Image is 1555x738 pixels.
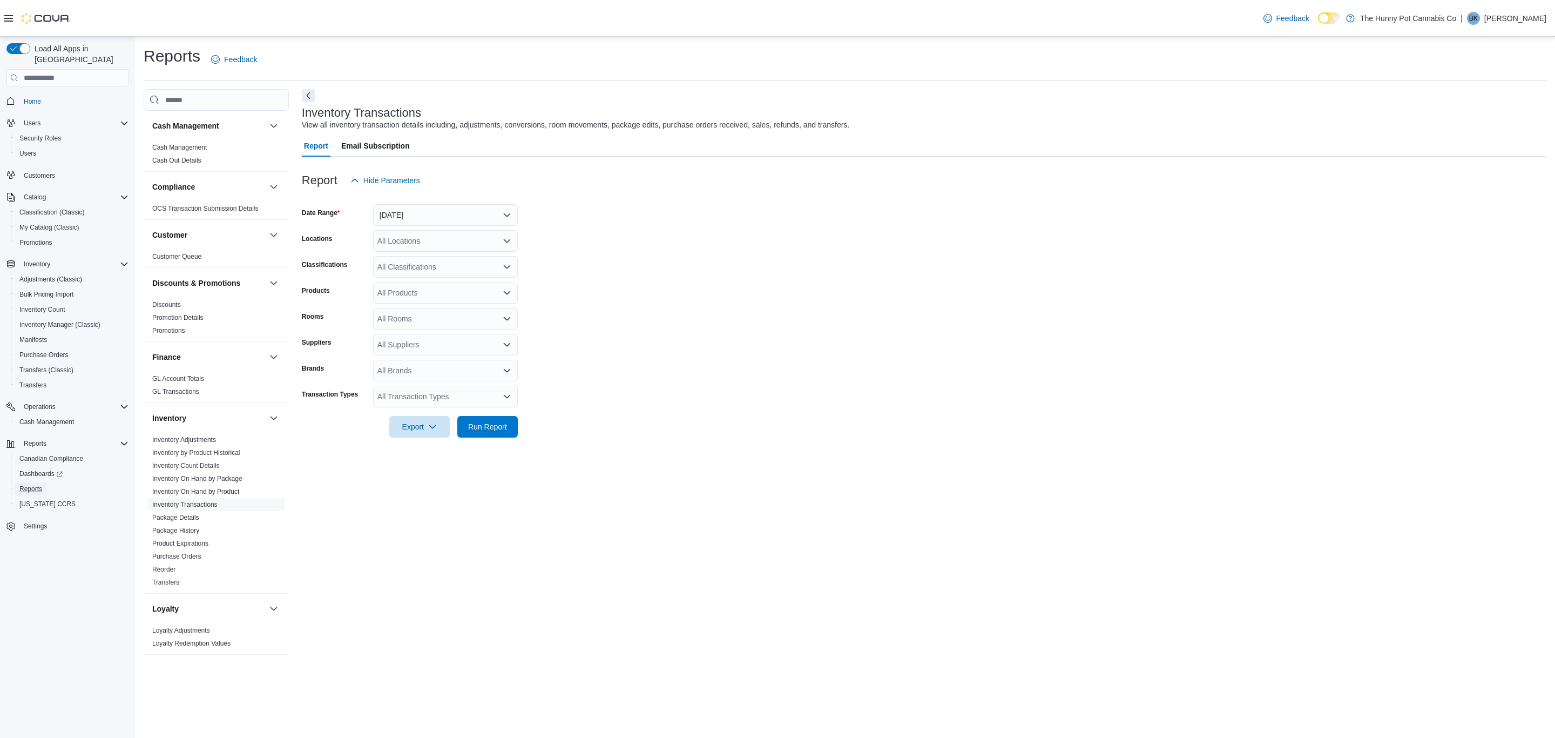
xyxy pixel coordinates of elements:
a: Purchase Orders [15,348,73,361]
a: Reports [15,482,46,495]
span: Hide Parameters [363,175,420,186]
a: Loyalty Adjustments [152,627,210,634]
button: Inventory [19,258,55,271]
button: Compliance [267,180,280,193]
span: Canadian Compliance [15,452,129,465]
span: Customer Queue [152,252,201,261]
a: Inventory Manager (Classic) [15,318,105,331]
button: Catalog [19,191,50,204]
button: Cash Management [267,119,280,132]
h1: Reports [144,45,200,67]
span: Bulk Pricing Import [15,288,129,301]
button: Inventory Count [11,302,133,317]
span: Inventory Manager (Classic) [15,318,129,331]
span: Home [19,94,129,108]
a: Promotions [152,327,185,334]
button: Inventory [152,413,265,424]
a: Classification (Classic) [15,206,89,219]
a: Inventory On Hand by Package [152,475,242,482]
input: Dark Mode [1318,12,1341,24]
span: Users [24,119,40,128]
span: Classification (Classic) [15,206,129,219]
a: Security Roles [15,132,65,145]
span: Adjustments (Classic) [19,275,82,284]
a: Promotions [15,236,57,249]
a: Home [19,95,45,108]
button: Bulk Pricing Import [11,287,133,302]
h3: Finance [152,352,181,363]
span: Customers [24,171,55,180]
a: Loyalty Redemption Values [152,640,231,647]
a: Product Expirations [152,540,208,547]
label: Transaction Types [302,390,358,399]
div: Compliance [144,202,289,219]
a: Cash Management [15,415,78,428]
button: Finance [152,352,265,363]
span: Users [19,117,129,130]
a: Package History [152,527,199,534]
button: Promotions [11,235,133,250]
span: Report [304,135,328,157]
span: Email Subscription [341,135,410,157]
label: Classifications [302,260,348,269]
img: Cova [22,13,70,24]
span: Loyalty Adjustments [152,626,210,635]
button: Open list of options [503,263,511,271]
span: Inventory Count Details [152,461,220,470]
a: My Catalog (Classic) [15,221,84,234]
button: Users [11,146,133,161]
h3: Loyalty [152,603,179,614]
button: Open list of options [503,289,511,297]
span: Security Roles [19,134,61,143]
button: Manifests [11,332,133,347]
span: Washington CCRS [15,498,129,511]
button: Open list of options [503,366,511,375]
span: Loyalty Redemption Values [152,639,231,648]
span: Manifests [19,336,47,344]
span: Dashboards [15,467,129,480]
span: OCS Transaction Submission Details [152,204,259,213]
button: Open list of options [503,392,511,401]
button: Users [19,117,45,130]
span: Canadian Compliance [19,454,83,463]
span: Inventory Count [15,303,129,316]
span: Reports [15,482,129,495]
a: Cash Out Details [152,157,201,164]
a: GL Account Totals [152,375,204,383]
button: [DATE] [373,204,518,226]
span: My Catalog (Classic) [19,223,79,232]
button: Run Report [457,416,518,438]
a: Customers [19,169,59,182]
span: Cash Management [19,418,74,426]
a: Inventory Adjustments [152,436,216,444]
span: Inventory [19,258,129,271]
span: Users [19,149,36,158]
span: Promotions [19,238,52,247]
h3: Customer [152,230,187,240]
a: Transfers (Classic) [15,364,78,377]
span: Inventory by Product Historical [152,448,240,457]
a: Feedback [207,49,261,70]
button: Inventory [267,412,280,425]
div: Discounts & Promotions [144,298,289,341]
p: [PERSON_NAME] [1484,12,1546,25]
a: GL Transactions [152,388,199,395]
button: Discounts & Promotions [152,278,265,289]
span: BK [1469,12,1478,25]
label: Rooms [302,312,324,321]
span: Reports [19,485,42,493]
a: Inventory On Hand by Product [152,488,239,495]
a: Cash Management [152,144,207,151]
span: Dashboards [19,469,63,478]
button: Loyalty [267,602,280,615]
h3: Report [302,174,337,187]
button: Transfers (Classic) [11,363,133,378]
button: OCM [267,663,280,676]
button: Next [302,89,315,102]
nav: Complex example [6,89,129,562]
span: Customers [19,169,129,182]
span: Purchase Orders [19,351,69,359]
a: Users [15,147,40,160]
button: Customer [152,230,265,240]
a: Adjustments (Classic) [15,273,86,286]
